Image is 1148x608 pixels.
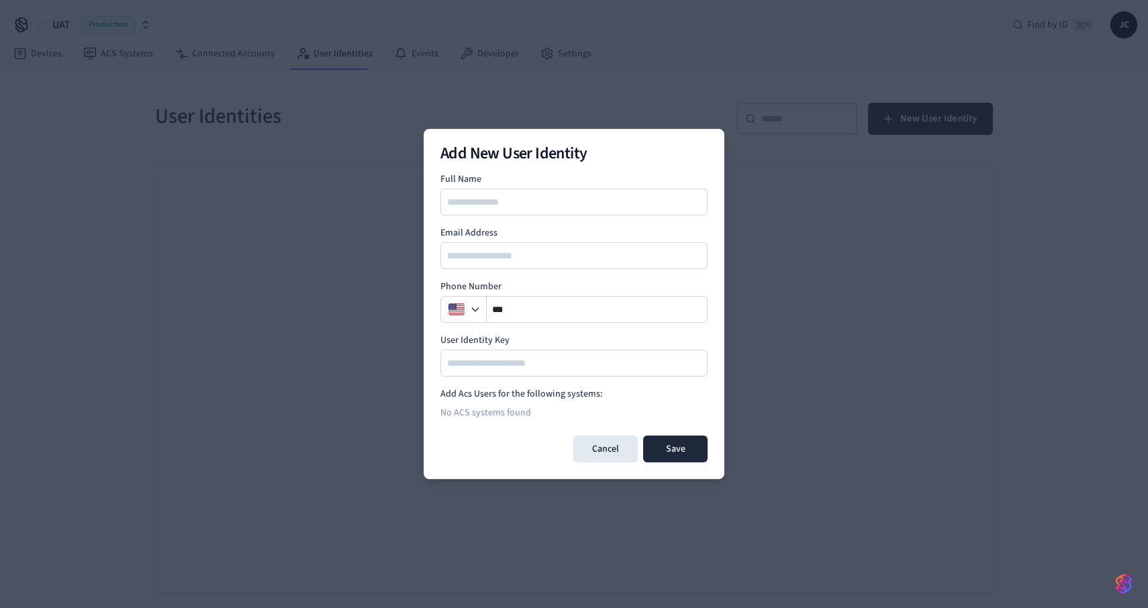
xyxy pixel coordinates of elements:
[573,436,638,462] button: Cancel
[440,280,708,293] label: Phone Number
[440,387,708,401] h4: Add Acs Users for the following systems:
[440,146,708,162] h2: Add New User Identity
[440,226,708,240] label: Email Address
[440,172,708,186] label: Full Name
[643,436,708,462] button: Save
[440,334,708,347] label: User Identity Key
[1116,573,1132,595] img: SeamLogoGradient.69752ec5.svg
[440,401,708,425] div: No ACS systems found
